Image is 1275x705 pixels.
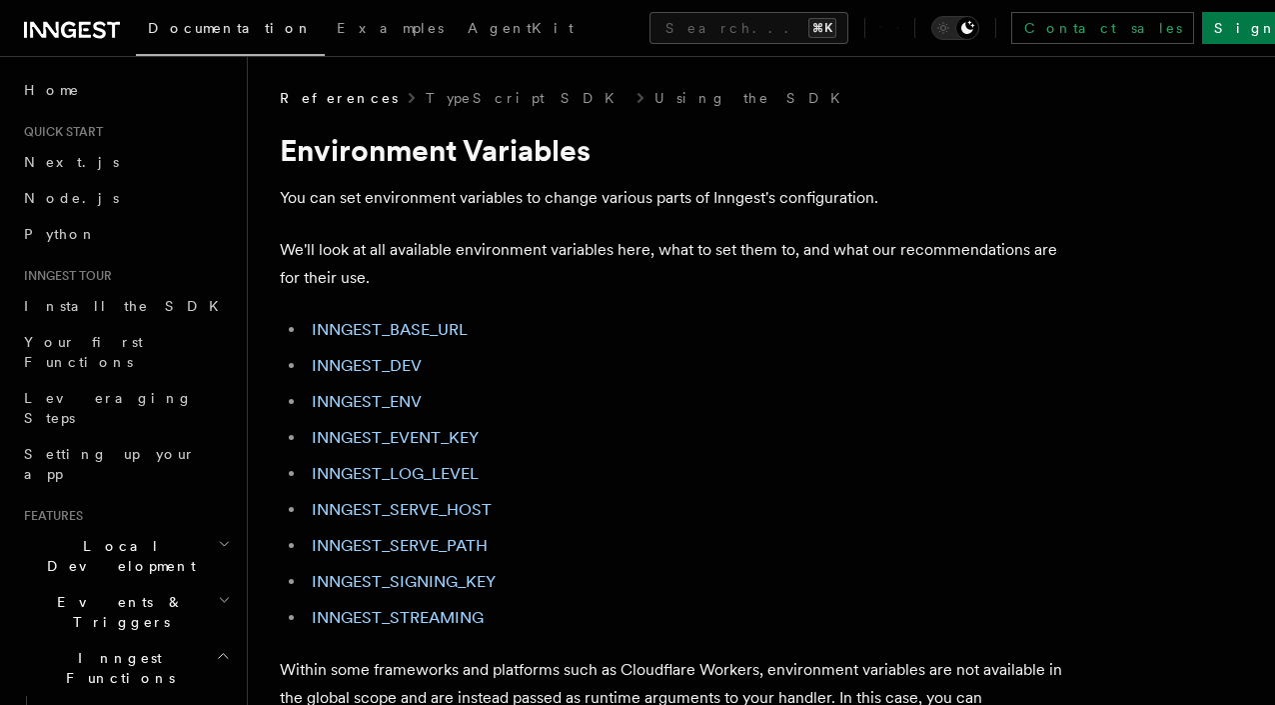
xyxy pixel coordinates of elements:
[16,380,235,436] a: Leveraging Steps
[312,572,496,591] a: INNGEST_SIGNING_KEY
[649,12,848,44] button: Search...⌘K
[148,20,313,36] span: Documentation
[16,124,103,140] span: Quick start
[16,436,235,492] a: Setting up your app
[24,190,119,206] span: Node.js
[16,324,235,380] a: Your first Functions
[16,72,235,108] a: Home
[312,320,468,339] a: INNGEST_BASE_URL
[24,80,80,100] span: Home
[456,6,586,54] a: AgentKit
[16,216,235,252] a: Python
[280,236,1079,292] p: We'll look at all available environment variables here, what to set them to, and what our recomme...
[16,648,216,688] span: Inngest Functions
[808,18,836,38] kbd: ⌘K
[136,6,325,56] a: Documentation
[312,464,479,483] a: INNGEST_LOG_LEVEL
[654,88,852,108] a: Using the SDK
[24,226,97,242] span: Python
[312,392,422,411] a: INNGEST_ENV
[16,536,218,576] span: Local Development
[337,20,444,36] span: Examples
[325,6,456,54] a: Examples
[312,356,422,375] a: INNGEST_DEV
[16,268,112,284] span: Inngest tour
[312,428,479,447] a: INNGEST_EVENT_KEY
[280,132,1079,168] h1: Environment Variables
[16,640,235,696] button: Inngest Functions
[280,88,398,108] span: References
[931,16,979,40] button: Toggle dark mode
[16,528,235,584] button: Local Development
[24,154,119,170] span: Next.js
[24,446,196,482] span: Setting up your app
[312,536,488,555] a: INNGEST_SERVE_PATH
[312,500,492,519] a: INNGEST_SERVE_HOST
[312,608,484,627] a: INNGEST_STREAMING
[1011,12,1194,44] a: Contact sales
[468,20,574,36] span: AgentKit
[24,390,193,426] span: Leveraging Steps
[16,584,235,640] button: Events & Triggers
[280,184,1079,212] p: You can set environment variables to change various parts of Inngest's configuration.
[16,288,235,324] a: Install the SDK
[16,508,83,524] span: Features
[426,88,627,108] a: TypeScript SDK
[24,298,231,314] span: Install the SDK
[16,180,235,216] a: Node.js
[24,334,143,370] span: Your first Functions
[16,592,218,632] span: Events & Triggers
[16,144,235,180] a: Next.js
